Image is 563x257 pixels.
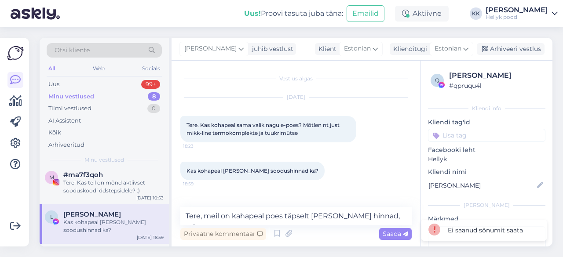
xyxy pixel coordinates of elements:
[48,104,91,113] div: Tiimi vestlused
[183,181,216,187] span: 18:59
[180,207,412,225] textarea: Tere, meil on kahapeal poes täpselt [PERSON_NAME] hinnad, mis e-poes.
[428,105,545,112] div: Kliendi info
[180,228,266,240] div: Privaatne kommentaar
[47,63,57,74] div: All
[48,141,84,149] div: Arhiveeritud
[55,46,90,55] span: Otsi kliente
[7,45,24,62] img: Askly Logo
[347,5,384,22] button: Emailid
[428,201,545,209] div: [PERSON_NAME]
[91,63,106,74] div: Web
[186,122,341,136] span: Tere. Kas kohapeal sama valik nagu e-poes? Mõtlen nt just mikk-line termokomplekte ja tuukrimütse
[486,7,558,21] a: [PERSON_NAME]Hellyk pood
[48,80,59,89] div: Uus
[395,6,449,22] div: Aktiivne
[249,44,293,54] div: juhib vestlust
[428,145,545,155] p: Facebooki leht
[435,44,461,54] span: Estonian
[449,81,543,90] div: # qpruqu4l
[470,7,482,20] div: KK
[186,167,318,174] span: Kas kohapeal [PERSON_NAME] soodushinnad ka?
[147,104,160,113] div: 0
[428,129,545,142] input: Lisa tag
[48,92,94,101] div: Minu vestlused
[383,230,408,238] span: Saada
[183,143,216,149] span: 18:23
[448,226,523,235] div: Ei saanud sõnumit saata
[63,171,103,179] span: #ma7f3qoh
[449,70,543,81] div: [PERSON_NAME]
[486,14,548,21] div: Hellyk pood
[180,93,412,101] div: [DATE]
[428,181,535,190] input: Lisa nimi
[148,92,160,101] div: 8
[315,44,336,54] div: Klient
[48,116,81,125] div: AI Assistent
[84,156,124,164] span: Minu vestlused
[244,8,343,19] div: Proovi tasuta juba täna:
[244,9,261,18] b: Uus!
[486,7,548,14] div: [PERSON_NAME]
[428,118,545,127] p: Kliendi tag'id
[435,77,439,83] span: q
[137,234,164,241] div: [DATE] 18:59
[49,174,54,181] span: m
[477,43,545,55] div: Arhiveeri vestlus
[141,80,160,89] div: 99+
[140,63,162,74] div: Socials
[136,195,164,201] div: [DATE] 10:53
[50,214,53,220] span: L
[63,218,164,234] div: Kas kohapeal [PERSON_NAME] soodushinnad ka?
[428,167,545,177] p: Kliendi nimi
[63,210,121,218] span: Laura Aare
[428,155,545,164] p: Hellyk
[184,44,237,54] span: [PERSON_NAME]
[344,44,371,54] span: Estonian
[390,44,427,54] div: Klienditugi
[180,75,412,83] div: Vestlus algas
[63,179,164,195] div: Tere! Kas teil on mõnd aktiivset sooduskoodi ddstepsidele? :)
[48,128,61,137] div: Kõik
